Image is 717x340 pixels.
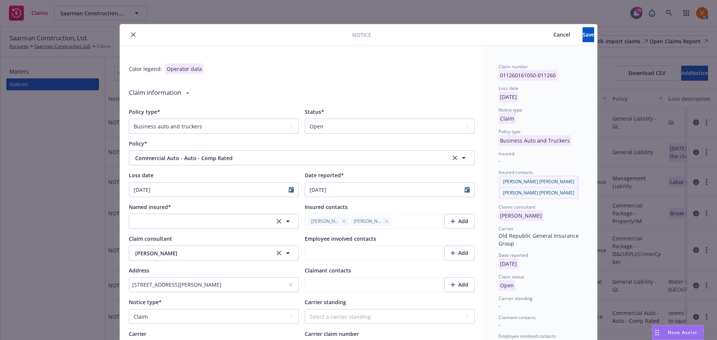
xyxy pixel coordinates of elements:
span: Status* [305,108,324,115]
span: Open [499,282,515,289]
span: Insured contacts [499,169,533,175]
span: [PERSON_NAME] [354,218,381,225]
div: Add [451,246,468,260]
span: - [499,321,500,328]
button: Add [444,277,475,292]
div: Claim information [129,82,475,103]
p: Claim [499,113,516,124]
span: Claim consultant [129,235,172,242]
span: Carrier standing [499,295,533,302]
span: Employee involved contacts [305,235,376,242]
span: Notice [352,31,371,39]
span: Claims consultant [499,204,536,210]
span: Named insured* [129,203,171,210]
input: MM/DD/YYYY [305,183,465,197]
span: 011260161050-011260 [499,72,557,79]
span: Carrier standing [305,299,346,306]
span: Policy type* [129,108,160,115]
span: Nova Assist [668,329,697,336]
span: [PERSON_NAME] [499,212,543,219]
button: [PERSON_NAME]clear selection [129,246,299,261]
span: [PERSON_NAME] [PERSON_NAME] [503,190,574,196]
p: [DATE] [499,91,518,102]
span: Employee involved contacts [499,333,556,339]
span: Claim number [499,63,528,70]
p: 011260161050-011260 [499,70,557,81]
span: [DATE] [499,260,518,267]
svg: Calendar [289,187,294,193]
span: Loss date [129,172,153,179]
p: Open [499,280,515,291]
span: [PERSON_NAME] [135,249,269,257]
span: Claim [499,115,516,122]
button: Add [444,214,475,229]
span: Notice type [499,107,522,113]
span: Business Auto and Truckers [499,137,571,144]
span: Policy* [129,140,147,147]
button: Cancel [541,27,583,42]
a: clear selection [450,153,459,162]
div: Drag to move [652,325,662,340]
span: Cancel [553,31,570,38]
span: Date reported [499,252,528,258]
p: [PERSON_NAME] [499,210,543,221]
div: Color legend: [129,65,162,73]
input: MM/DD/YYYY [129,183,289,197]
button: Commercial Auto - Auto - Comp Ratedclear selection [129,150,475,165]
span: Claimant contacts [499,314,536,321]
a: clear selection [274,217,283,226]
div: Claim information [129,82,181,103]
span: Claimant contacts [305,267,351,274]
span: [PERSON_NAME] [PERSON_NAME][PERSON_NAME] [PERSON_NAME] [499,178,579,185]
span: Carrier [499,225,513,232]
span: Carrier [129,330,146,337]
svg: Calendar [465,187,470,193]
span: - [499,157,500,164]
div: [STREET_ADDRESS][PERSON_NAME] [132,281,288,288]
button: [STREET_ADDRESS][PERSON_NAME] [129,277,299,292]
span: Date reported* [305,172,344,179]
button: Add [444,246,475,261]
span: Commercial Auto - Auto - Comp Rated [135,154,427,162]
button: Save [583,27,594,42]
span: - [499,302,500,309]
button: close [129,30,138,39]
span: Claim status [499,274,524,280]
span: Insured contacts [305,203,348,210]
button: Nova Assist [652,325,704,340]
div: Old Republic General Insurance Group [499,232,582,247]
span: [PERSON_NAME] [311,218,339,225]
span: Insured [499,150,514,157]
span: Loss date [499,85,518,91]
span: Notice type* [129,299,162,306]
div: Add [451,278,468,292]
div: Operator data [165,63,204,74]
span: Policy type [499,128,521,135]
span: [DATE] [499,93,518,100]
span: Address [129,267,149,274]
button: clear selection [129,214,299,229]
a: clear selection [274,249,283,258]
p: Business Auto and Truckers [499,135,571,146]
span: [PERSON_NAME] [PERSON_NAME] [503,178,574,185]
span: Save [583,31,594,38]
div: Add [451,214,468,228]
p: [DATE] [499,258,518,269]
span: Carrier claim number [305,330,359,337]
